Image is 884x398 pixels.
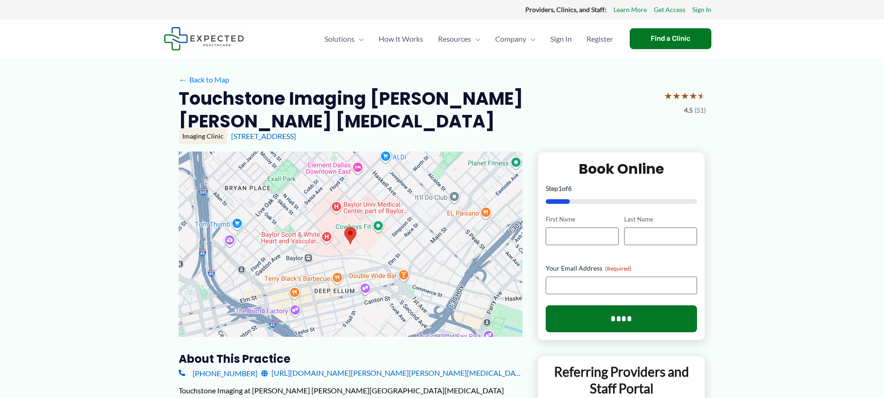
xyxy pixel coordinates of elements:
span: Resources [438,23,471,55]
a: Sign In [543,23,579,55]
nav: Primary Site Navigation [317,23,620,55]
span: 4.5 [684,104,693,116]
span: Menu Toggle [471,23,480,55]
label: Your Email Address [546,264,697,273]
h2: Book Online [546,160,697,178]
a: ←Back to Map [179,73,229,87]
span: (51) [695,104,706,116]
span: Register [587,23,613,55]
img: Expected Healthcare Logo - side, dark font, small [164,27,244,51]
a: Register [579,23,620,55]
a: [URL][DOMAIN_NAME][PERSON_NAME][PERSON_NAME][MEDICAL_DATA] [261,366,523,380]
a: SolutionsMenu Toggle [317,23,371,55]
h2: Touchstone Imaging [PERSON_NAME] [PERSON_NAME] [MEDICAL_DATA] [179,87,657,133]
div: Imaging Clinic [179,128,227,144]
p: Referring Providers and Staff Portal [545,363,698,397]
span: Solutions [324,23,355,55]
span: ★ [681,87,689,104]
span: Menu Toggle [526,23,536,55]
span: Sign In [550,23,572,55]
span: Menu Toggle [355,23,364,55]
p: Step of [546,185,697,192]
a: Find a Clinic [630,28,711,49]
span: 1 [558,184,562,192]
a: CompanyMenu Toggle [488,23,543,55]
a: Sign In [692,4,711,16]
span: Company [495,23,526,55]
span: How It Works [379,23,423,55]
label: Last Name [624,215,697,224]
a: Learn More [613,4,647,16]
span: ★ [697,87,706,104]
span: ★ [689,87,697,104]
span: ★ [664,87,672,104]
label: First Name [546,215,619,224]
span: 6 [568,184,572,192]
span: ← [179,75,187,84]
a: Get Access [654,4,685,16]
span: ★ [672,87,681,104]
a: How It Works [371,23,431,55]
a: [PHONE_NUMBER] [179,366,258,380]
strong: Providers, Clinics, and Staff: [525,6,607,13]
span: (Required) [605,265,632,272]
h3: About this practice [179,352,523,366]
a: [STREET_ADDRESS] [231,132,296,140]
a: ResourcesMenu Toggle [431,23,488,55]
